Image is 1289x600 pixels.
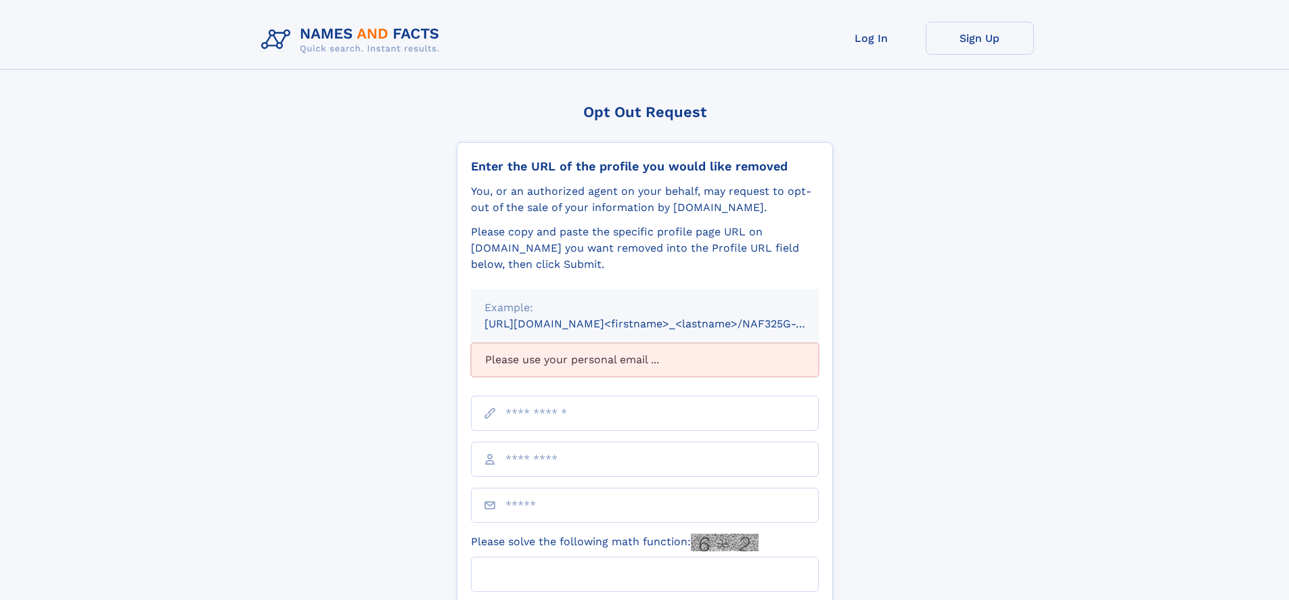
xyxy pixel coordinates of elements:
div: Example: [484,300,805,316]
div: Enter the URL of the profile you would like removed [471,159,819,174]
div: Opt Out Request [457,103,833,120]
div: Please use your personal email ... [471,343,819,377]
div: Please copy and paste the specific profile page URL on [DOMAIN_NAME] you want removed into the Pr... [471,224,819,273]
a: Log In [817,22,926,55]
a: Sign Up [926,22,1034,55]
small: [URL][DOMAIN_NAME]<firstname>_<lastname>/NAF325G-xxxxxxxx [484,317,844,330]
label: Please solve the following math function: [471,534,759,551]
img: Logo Names and Facts [256,22,451,58]
div: You, or an authorized agent on your behalf, may request to opt-out of the sale of your informatio... [471,183,819,216]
